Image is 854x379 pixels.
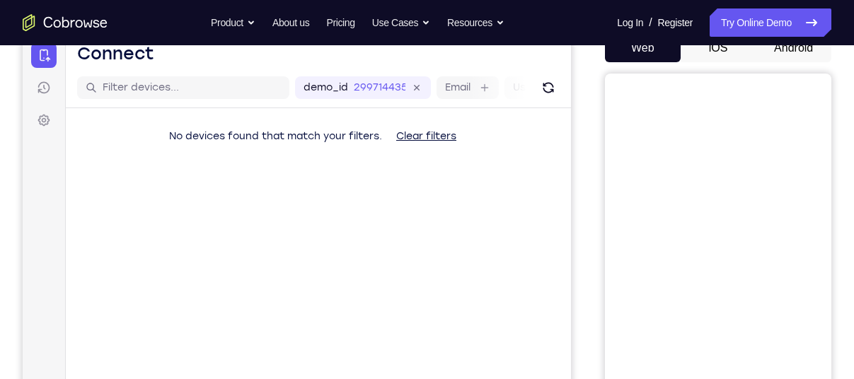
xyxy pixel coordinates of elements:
[211,8,255,37] button: Product
[490,47,526,61] label: User ID
[372,8,430,37] button: Use Cases
[649,14,652,31] span: /
[617,8,643,37] a: Log In
[23,14,108,31] a: Go to the home page
[272,8,309,37] a: About us
[605,34,681,62] button: Web
[658,8,693,37] a: Register
[710,8,831,37] a: Try Online Demo
[422,47,448,61] label: Email
[514,42,537,65] button: Refresh
[146,96,359,108] span: No devices found that match your filters.
[756,34,831,62] button: Android
[281,47,325,61] label: demo_id
[362,88,445,117] button: Clear filters
[447,8,504,37] button: Resources
[681,34,756,62] button: iOS
[326,8,354,37] a: Pricing
[80,47,258,61] input: Filter devices...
